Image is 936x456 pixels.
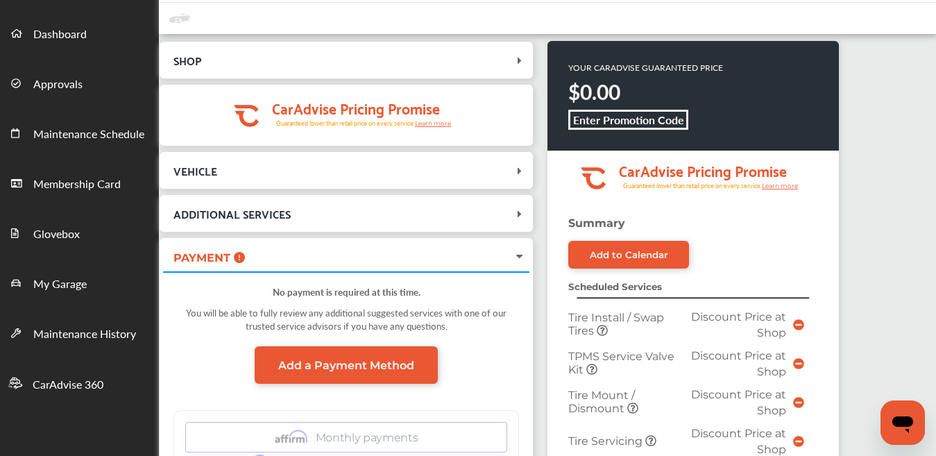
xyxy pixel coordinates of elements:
strong: No payment is required at this time. [273,285,420,298]
a: Maintenance Schedule [1,108,158,158]
img: placeholder_car.fcab19be.svg [169,10,190,27]
tspan: Guaranteed lower than retail price on every service. [276,119,415,128]
span: Tire Servicing [568,434,645,448]
div: Add to Calendar [590,249,668,260]
span: Approvals [33,76,83,94]
span: Add a Payment Method [278,359,414,372]
span: Dashboard [33,26,87,44]
tspan: CarAdvise Pricing Promise [619,158,787,183]
span: Membership Card [33,176,121,194]
tspan: Learn more [415,119,452,127]
span: Discount Price at Shop [691,427,786,456]
iframe: Button to launch messaging window [880,400,925,445]
span: Tire Install / Swap Tires [568,311,664,337]
span: TPMS Service Valve Kit [568,350,674,376]
a: Glovebox [1,208,158,257]
strong: Scheduled Services [568,281,662,292]
a: Add a Payment Method [255,346,438,384]
span: Glovebox [33,226,80,244]
span: VEHICLE [173,161,217,180]
span: My Garage [33,276,87,294]
strong: Summary [568,217,625,230]
b: Enter Promotion Code [573,112,684,128]
a: Membership Card [1,158,158,208]
tspan: Learn more [762,182,799,189]
span: Discount Price at Shop [691,310,786,339]
tspan: CarAdvise Pricing Promise [272,95,440,120]
span: CarAdvise 360 [33,376,103,394]
a: Add to Calendar [568,241,689,269]
a: Maintenance History [1,307,158,357]
p: YOUR CARADVISE GUARANTEED PRICE [568,62,723,74]
a: Dashboard [1,8,158,58]
span: SHOP [173,51,201,69]
span: Maintenance Schedule [33,126,144,144]
tspan: Guaranteed lower than retail price on every service. [623,181,762,190]
div: You will be able to fully review any additional suggested services with one of our trusted servic... [173,299,519,346]
span: ADDITIONAL SERVICES [173,204,291,223]
span: Tire Mount / Dismount [568,389,635,415]
strong: $0.00 [568,77,620,106]
span: Discount Price at Shop [691,388,786,417]
a: Approvals [1,58,158,108]
span: Discount Price at Shop [691,349,786,378]
a: My Garage [1,257,158,307]
span: Maintenance History [33,326,136,344]
span: PAYMENT [173,251,230,264]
